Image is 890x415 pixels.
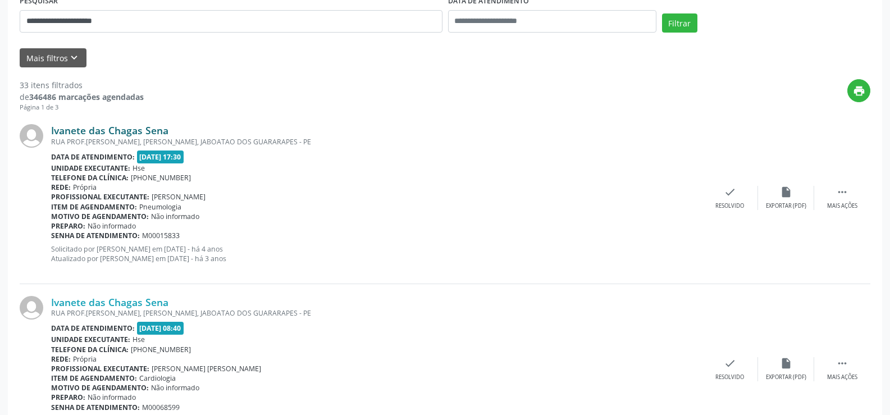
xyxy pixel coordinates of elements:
b: Telefone da clínica: [51,173,129,183]
span: [DATE] 08:40 [137,322,184,335]
span: Não informado [151,212,199,221]
b: Motivo de agendamento: [51,383,149,393]
div: RUA PROF.[PERSON_NAME], [PERSON_NAME], JABOATAO DOS GUARARAPES - PE [51,308,702,318]
span: [PERSON_NAME] [152,192,206,202]
span: Própria [73,183,97,192]
b: Item de agendamento: [51,373,137,383]
div: Página 1 de 3 [20,103,144,112]
b: Data de atendimento: [51,323,135,333]
i: check [724,357,736,370]
b: Profissional executante: [51,192,149,202]
b: Unidade executante: [51,163,130,173]
span: [DATE] 17:30 [137,151,184,163]
a: Ivanete das Chagas Sena [51,124,168,136]
span: [PHONE_NUMBER] [131,345,191,354]
i: insert_drive_file [780,357,792,370]
button: print [847,79,870,102]
b: Motivo de agendamento: [51,212,149,221]
i:  [836,357,848,370]
span: Hse [133,163,145,173]
div: Mais ações [827,202,857,210]
span: Própria [73,354,97,364]
span: [PHONE_NUMBER] [131,173,191,183]
span: Não informado [151,383,199,393]
span: Não informado [88,221,136,231]
strong: 346486 marcações agendadas [29,92,144,102]
i:  [836,186,848,198]
i: insert_drive_file [780,186,792,198]
div: 33 itens filtrados [20,79,144,91]
span: M00068599 [142,403,180,412]
b: Senha de atendimento: [51,231,140,240]
b: Rede: [51,354,71,364]
b: Data de atendimento: [51,152,135,162]
div: de [20,91,144,103]
i: print [853,85,865,97]
b: Profissional executante: [51,364,149,373]
span: Cardiologia [139,373,176,383]
div: RUA PROF.[PERSON_NAME], [PERSON_NAME], JABOATAO DOS GUARARAPES - PE [51,137,702,147]
span: M00015833 [142,231,180,240]
div: Resolvido [715,373,744,381]
button: Filtrar [662,13,697,33]
i: keyboard_arrow_down [68,52,80,64]
div: Mais ações [827,373,857,381]
img: img [20,124,43,148]
img: img [20,296,43,320]
i: check [724,186,736,198]
div: Resolvido [715,202,744,210]
b: Preparo: [51,221,85,231]
b: Preparo: [51,393,85,402]
span: Hse [133,335,145,344]
b: Senha de atendimento: [51,403,140,412]
div: Exportar (PDF) [766,202,806,210]
span: Não informado [88,393,136,402]
span: Pneumologia [139,202,181,212]
a: Ivanete das Chagas Sena [51,296,168,308]
b: Unidade executante: [51,335,130,344]
p: Solicitado por [PERSON_NAME] em [DATE] - há 4 anos Atualizado por [PERSON_NAME] em [DATE] - há 3 ... [51,244,702,263]
b: Rede: [51,183,71,192]
div: Exportar (PDF) [766,373,806,381]
span: [PERSON_NAME] [PERSON_NAME] [152,364,261,373]
button: Mais filtroskeyboard_arrow_down [20,48,86,68]
b: Telefone da clínica: [51,345,129,354]
b: Item de agendamento: [51,202,137,212]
